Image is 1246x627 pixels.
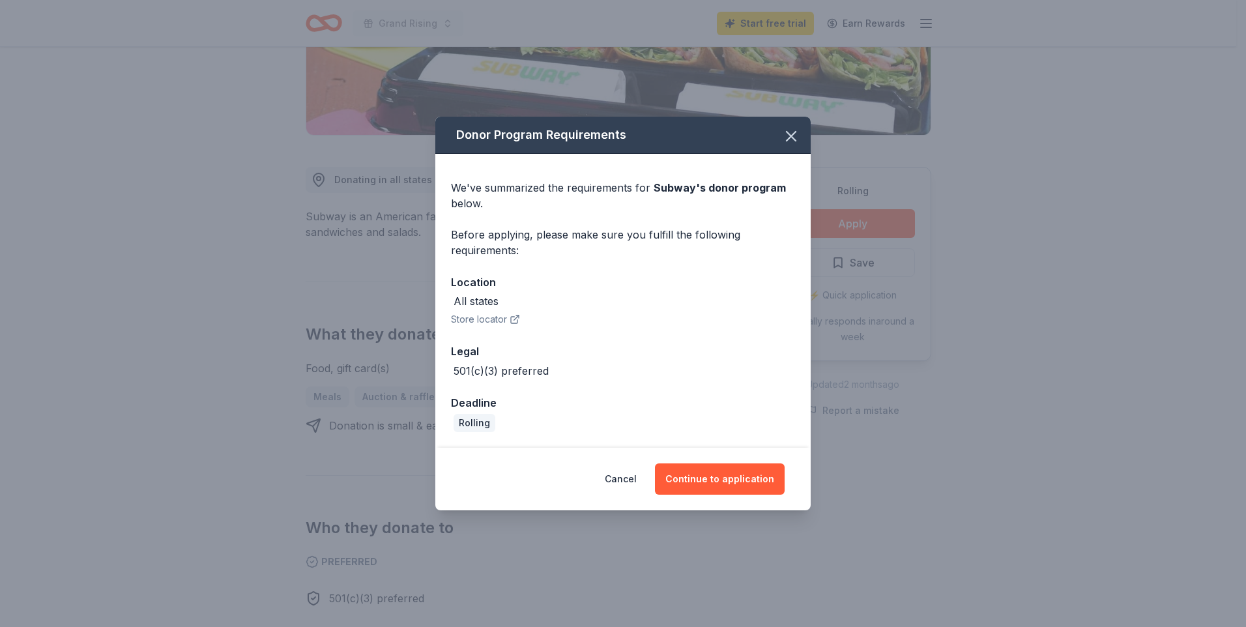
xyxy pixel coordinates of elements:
div: Rolling [454,414,495,432]
div: Location [451,274,795,291]
button: Continue to application [655,463,785,495]
div: 501(c)(3) preferred [454,363,549,379]
div: Donor Program Requirements [435,117,811,154]
button: Store locator [451,312,520,327]
div: Legal [451,343,795,360]
button: Cancel [605,463,637,495]
div: We've summarized the requirements for below. [451,180,795,211]
div: All states [454,293,499,309]
span: Subway 's donor program [654,181,786,194]
div: Before applying, please make sure you fulfill the following requirements: [451,227,795,258]
div: Deadline [451,394,795,411]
